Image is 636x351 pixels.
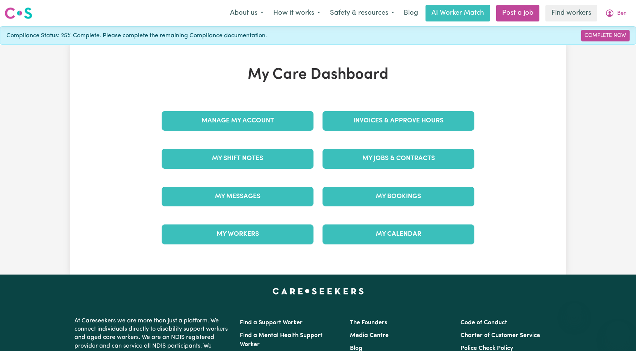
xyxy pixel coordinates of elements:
a: My Workers [162,224,313,244]
a: My Calendar [323,224,474,244]
a: Find workers [545,5,597,21]
button: My Account [600,5,631,21]
a: Post a job [496,5,539,21]
a: Media Centre [350,333,389,339]
a: Blog [399,5,422,21]
span: Compliance Status: 25% Complete. Please complete the remaining Compliance documentation. [6,31,267,40]
a: My Messages [162,187,313,206]
a: AI Worker Match [426,5,490,21]
a: Complete Now [581,30,630,41]
iframe: Button to launch messaging window [606,321,630,345]
a: Find a Support Worker [240,320,303,326]
span: Ben [617,9,627,18]
a: Charter of Customer Service [460,333,540,339]
button: Safety & resources [325,5,399,21]
a: Careseekers logo [5,5,32,22]
a: My Jobs & Contracts [323,149,474,168]
iframe: Close message [567,303,582,318]
a: The Founders [350,320,387,326]
a: Invoices & Approve Hours [323,111,474,131]
a: Manage My Account [162,111,313,131]
a: My Bookings [323,187,474,206]
h1: My Care Dashboard [157,66,479,84]
button: About us [225,5,268,21]
a: My Shift Notes [162,149,313,168]
img: Careseekers logo [5,6,32,20]
button: How it works [268,5,325,21]
a: Find a Mental Health Support Worker [240,333,323,348]
a: Careseekers home page [273,288,364,294]
a: Code of Conduct [460,320,507,326]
